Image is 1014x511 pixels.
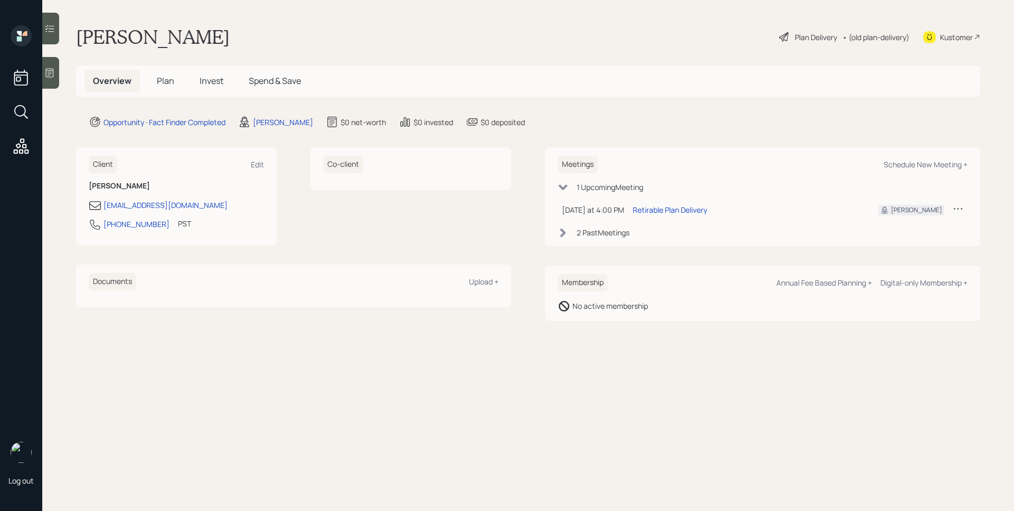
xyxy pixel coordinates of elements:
h6: Co-client [323,156,363,173]
span: Plan [157,75,174,87]
div: $0 deposited [481,117,525,128]
div: [EMAIL_ADDRESS][DOMAIN_NAME] [104,200,228,211]
div: [PERSON_NAME] [253,117,313,128]
h6: [PERSON_NAME] [89,182,264,191]
div: [PHONE_NUMBER] [104,219,170,230]
div: [PERSON_NAME] [891,205,942,215]
div: • (old plan-delivery) [842,32,909,43]
h6: Meetings [558,156,598,173]
h6: Client [89,156,117,173]
span: Spend & Save [249,75,301,87]
img: james-distasi-headshot.png [11,442,32,463]
h6: Membership [558,274,608,291]
h1: [PERSON_NAME] [76,25,230,49]
div: $0 net-worth [341,117,386,128]
div: Annual Fee Based Planning + [776,278,872,288]
div: Opportunity · Fact Finder Completed [104,117,226,128]
div: No active membership [572,300,648,311]
span: Invest [200,75,223,87]
div: Digital-only Membership + [880,278,968,288]
span: Overview [93,75,132,87]
div: Retirable Plan Delivery [633,204,707,215]
div: 2 Past Meeting s [577,227,630,238]
div: Edit [251,159,264,169]
div: [DATE] at 4:00 PM [562,204,624,215]
div: Upload + [469,277,499,287]
div: Schedule New Meeting + [884,159,968,169]
div: Plan Delivery [795,32,837,43]
h6: Documents [89,273,136,290]
div: $0 invested [414,117,453,128]
div: Log out [8,476,34,486]
div: 1 Upcoming Meeting [577,182,643,193]
div: Kustomer [940,32,973,43]
div: PST [178,218,191,229]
